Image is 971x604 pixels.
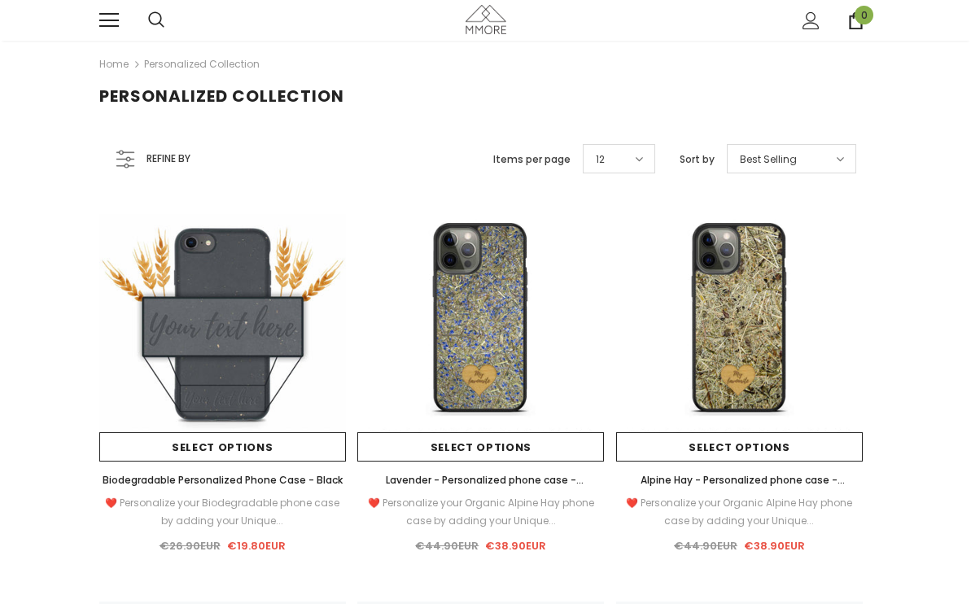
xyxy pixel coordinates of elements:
a: Home [99,55,129,74]
span: Refine by [147,150,190,168]
span: Biodegradable Personalized Phone Case - Black [103,473,343,487]
label: Items per page [493,151,571,168]
span: €38.90EUR [744,538,805,554]
a: 0 [847,12,864,29]
span: Alpine Hay - Personalized phone case - Personalized gift [641,473,845,505]
span: 12 [596,151,605,168]
span: €38.90EUR [485,538,546,554]
a: Select options [99,432,346,462]
a: Personalized Collection [144,57,260,71]
div: ❤️ Personalize your Organic Alpine Hay phone case by adding your Unique... [616,494,863,530]
a: Select options [357,432,604,462]
a: Lavender - Personalized phone case - Personalized gift [357,471,604,489]
span: Lavender - Personalized phone case - Personalized gift [386,473,584,505]
label: Sort by [680,151,715,168]
span: 0 [855,6,873,24]
span: Personalized Collection [99,85,344,107]
a: Biodegradable Personalized Phone Case - Black [99,471,346,489]
span: €44.90EUR [415,538,479,554]
div: ❤️ Personalize your Biodegradable phone case by adding your Unique... [99,494,346,530]
span: €44.90EUR [674,538,737,554]
div: ❤️ Personalize your Organic Alpine Hay phone case by adding your Unique... [357,494,604,530]
span: Best Selling [740,151,797,168]
img: MMORE Cases [466,5,506,33]
a: Select options [616,432,863,462]
a: Alpine Hay - Personalized phone case - Personalized gift [616,471,863,489]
